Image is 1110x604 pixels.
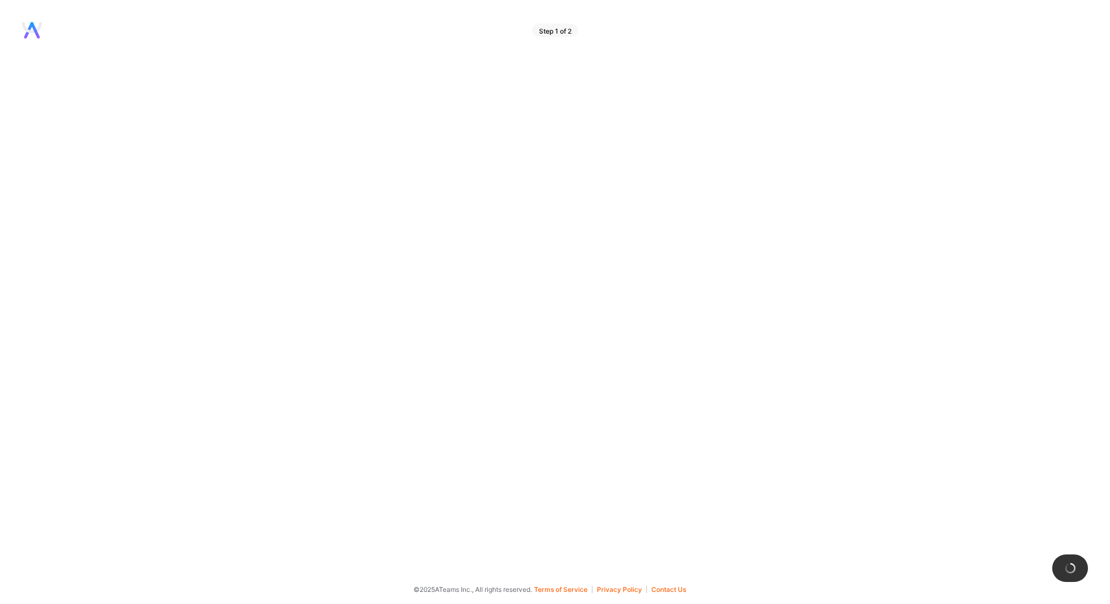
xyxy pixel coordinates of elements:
div: Step 1 of 2 [532,24,578,37]
button: Terms of Service [534,586,592,593]
button: Privacy Policy [597,586,647,593]
img: loading [1065,563,1076,574]
button: Contact Us [651,586,686,593]
span: © 2025 ATeams Inc., All rights reserved. [413,584,532,595]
